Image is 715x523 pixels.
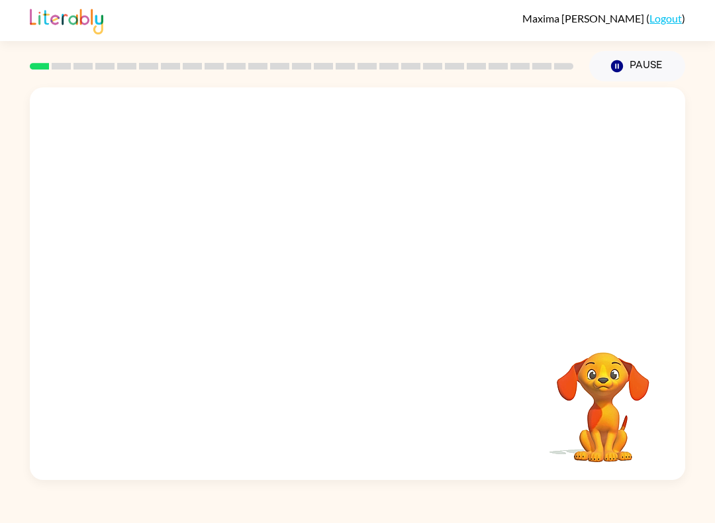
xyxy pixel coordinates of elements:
[522,12,685,24] div: ( )
[649,12,682,24] a: Logout
[522,12,646,24] span: Maxima [PERSON_NAME]
[537,332,669,464] video: Your browser must support playing .mp4 files to use Literably. Please try using another browser.
[589,51,685,81] button: Pause
[30,5,103,34] img: Literably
